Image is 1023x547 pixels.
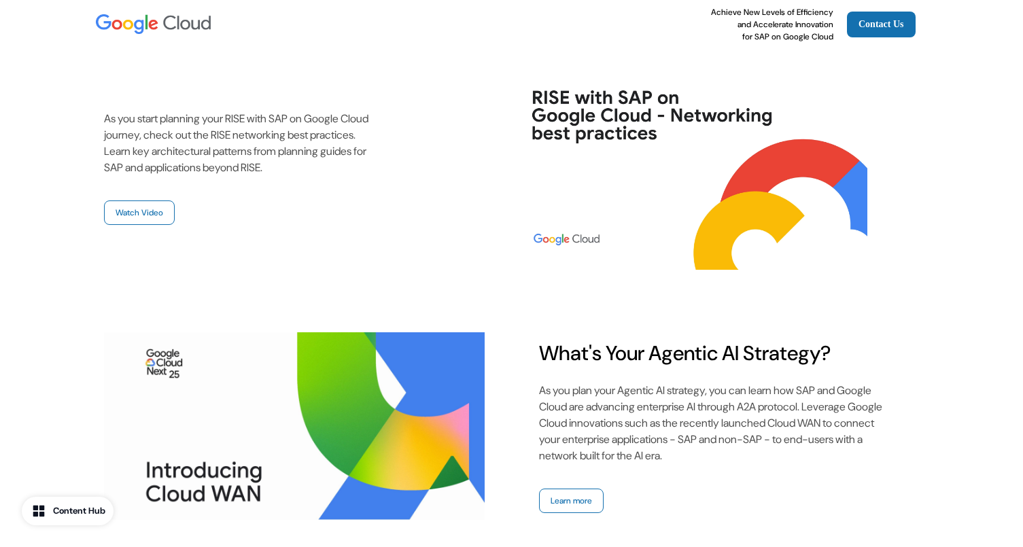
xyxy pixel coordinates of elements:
[539,383,895,464] p: As you plan your Agentic AI strategy, you can learn how SAP and Google Cloud are advancing enterp...
[539,489,604,513] a: Learn more
[22,497,114,525] button: Content Hub
[104,200,175,225] a: Watch Video
[104,111,374,176] p: As you start planning your RISE with SAP on Google Cloud journey, check out the RISE networking b...
[847,12,916,37] a: Contact Us
[539,340,895,366] p: What's Your Agentic AI Strategy?
[711,6,833,43] p: Achieve New Levels of Efficiency and Accelerate Innovation for SAP on Google Cloud
[53,504,105,518] div: Content Hub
